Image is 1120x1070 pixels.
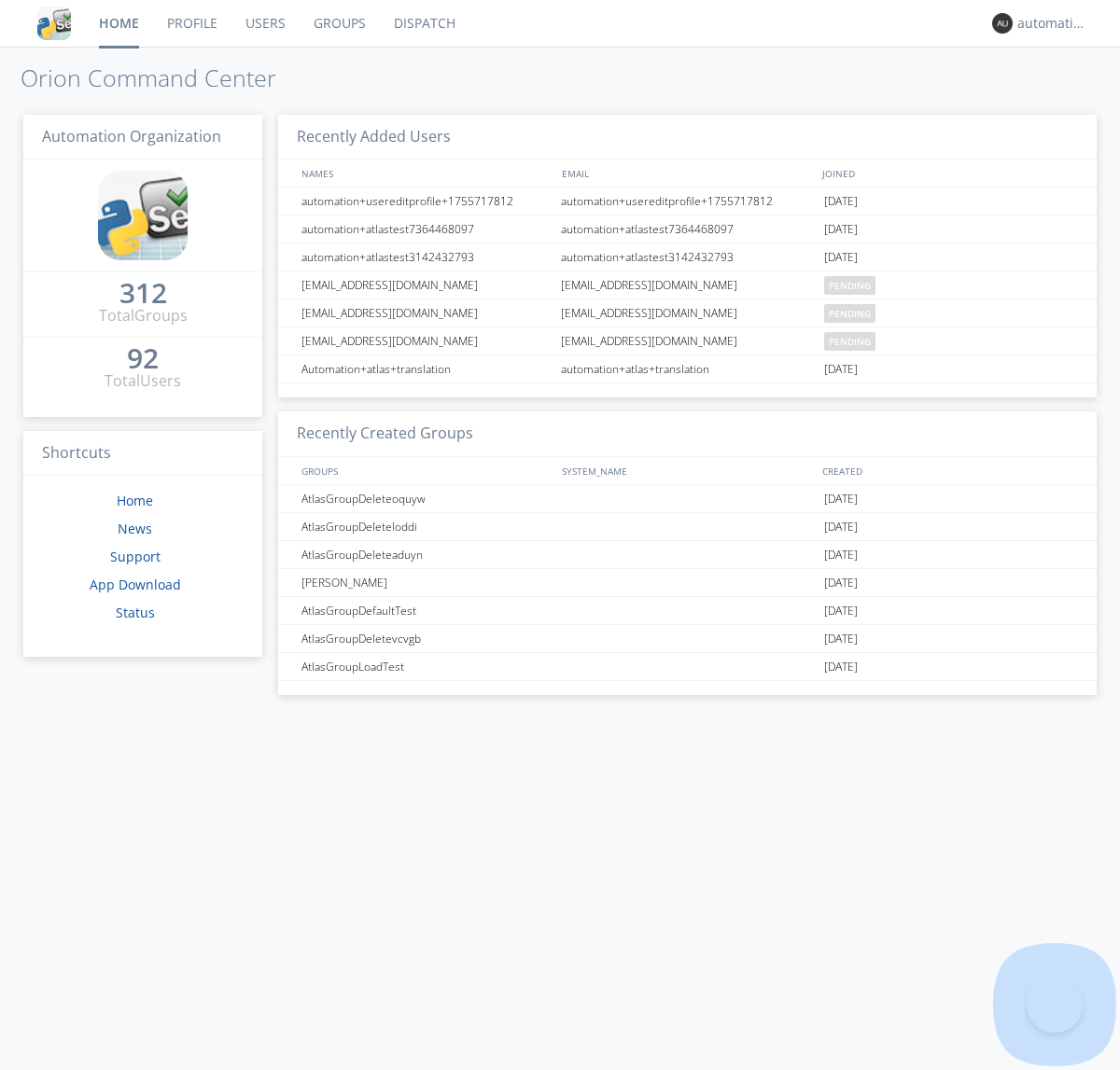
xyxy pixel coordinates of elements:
div: [EMAIL_ADDRESS][DOMAIN_NAME] [556,327,819,354]
span: [DATE] [824,513,858,541]
a: AtlasGroupDeletevcvgb[DATE] [278,625,1097,653]
h3: Recently Created Groups [278,411,1097,457]
a: AtlasGroupDeleteloddi[DATE] [278,513,1097,541]
div: AtlasGroupLoadTest [297,653,555,680]
a: Support [110,548,161,565]
a: News [118,520,152,537]
a: App Download [90,576,181,593]
img: 373638.png [992,13,1013,34]
div: automation+usereditprofile+1755717812 [556,188,819,215]
h3: Recently Added Users [278,115,1097,160]
a: AtlasGroupDefaultTest[DATE] [278,597,1097,625]
div: AtlasGroupDeleteoquyw [297,485,555,512]
a: Home [117,492,153,509]
div: EMAIL [557,160,818,187]
span: [DATE] [824,653,858,681]
div: [EMAIL_ADDRESS][DOMAIN_NAME] [556,271,819,299]
div: JOINED [818,160,1079,187]
div: AtlasGroupDeleteloddi [297,513,555,540]
span: [DATE] [824,215,858,243]
span: Automation Organization [42,126,221,146]
div: AtlasGroupDefaultTest [297,597,555,624]
span: [DATE] [824,188,858,215]
a: Automation+atlas+translationautomation+atlas+translation[DATE] [278,355,1097,383]
a: [EMAIL_ADDRESS][DOMAIN_NAME][EMAIL_ADDRESS][DOMAIN_NAME]pending [278,299,1097,327]
a: [EMAIL_ADDRESS][DOMAIN_NAME][EMAIL_ADDRESS][DOMAIN_NAME]pending [278,271,1097,299]
div: 92 [127,349,159,368]
div: 312 [119,284,167,302]
a: 92 [127,349,159,370]
div: Total Groups [99,305,188,327]
div: [EMAIL_ADDRESS][DOMAIN_NAME] [297,327,555,354]
a: 312 [119,284,167,305]
div: automation+atlas+translation [556,355,819,382]
iframe: Toggle Customer Support [1027,977,1083,1033]
div: automation+atlastest7364468097 [297,215,555,243]
div: GROUPS [297,457,553,484]
div: automation+atlastest7364468097 [556,215,819,243]
img: cddb5a64eb264b2086981ab96f4c1ba7 [37,7,71,40]
div: automation+atlastest3142432793 [297,243,555,271]
div: automation+atlastest3142432793 [556,243,819,271]
a: automation+atlastest3142432793automation+atlastest3142432793[DATE] [278,243,1097,271]
h3: Shortcuts [23,431,262,477]
span: [DATE] [824,243,858,271]
a: automation+atlastest7364468097automation+atlastest7364468097[DATE] [278,215,1097,243]
span: [DATE] [824,625,858,653]
div: AtlasGroupDeletevcvgb [297,625,555,652]
span: pending [824,276,875,295]
span: [DATE] [824,485,858,513]
a: AtlasGroupDeleteoquyw[DATE] [278,485,1097,513]
a: [EMAIL_ADDRESS][DOMAIN_NAME][EMAIL_ADDRESS][DOMAIN_NAME]pending [278,327,1097,355]
span: pending [824,304,875,323]
div: [EMAIL_ADDRESS][DOMAIN_NAME] [297,299,555,327]
div: automation+usereditprofile+1755717812 [297,188,555,215]
a: automation+usereditprofile+1755717812automation+usereditprofile+1755717812[DATE] [278,188,1097,215]
div: [EMAIL_ADDRESS][DOMAIN_NAME] [297,271,555,299]
a: Status [116,604,155,621]
div: CREATED [818,457,1079,484]
div: Automation+atlas+translation [297,355,555,382]
a: AtlasGroupDeleteaduyn[DATE] [278,541,1097,569]
span: [DATE] [824,541,858,569]
div: NAMES [297,160,553,187]
div: [EMAIL_ADDRESS][DOMAIN_NAME] [556,299,819,327]
div: SYSTEM_NAME [557,457,818,484]
span: [DATE] [824,355,858,383]
a: AtlasGroupLoadTest[DATE] [278,653,1097,681]
div: Total Users [105,370,181,392]
span: [DATE] [824,569,858,597]
div: [PERSON_NAME] [297,569,555,596]
div: automation+atlas0035 [1017,14,1087,33]
a: [PERSON_NAME][DATE] [278,569,1097,597]
span: pending [824,332,875,351]
div: AtlasGroupDeleteaduyn [297,541,555,568]
img: cddb5a64eb264b2086981ab96f4c1ba7 [98,171,188,260]
span: [DATE] [824,597,858,625]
